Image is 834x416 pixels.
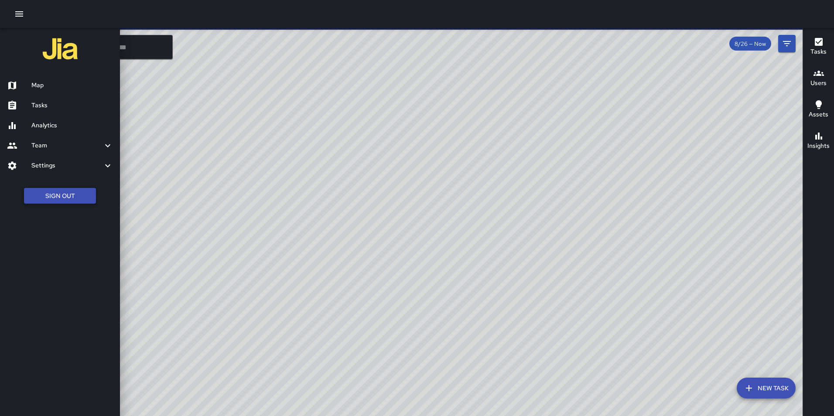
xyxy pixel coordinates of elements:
[737,378,796,399] button: New Task
[31,141,103,150] h6: Team
[810,78,827,88] h6: Users
[31,101,113,110] h6: Tasks
[807,141,830,151] h6: Insights
[810,47,827,57] h6: Tasks
[809,110,828,119] h6: Assets
[24,188,96,204] button: Sign Out
[31,121,113,130] h6: Analytics
[31,161,103,170] h6: Settings
[31,81,113,90] h6: Map
[43,31,78,66] img: jia-logo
